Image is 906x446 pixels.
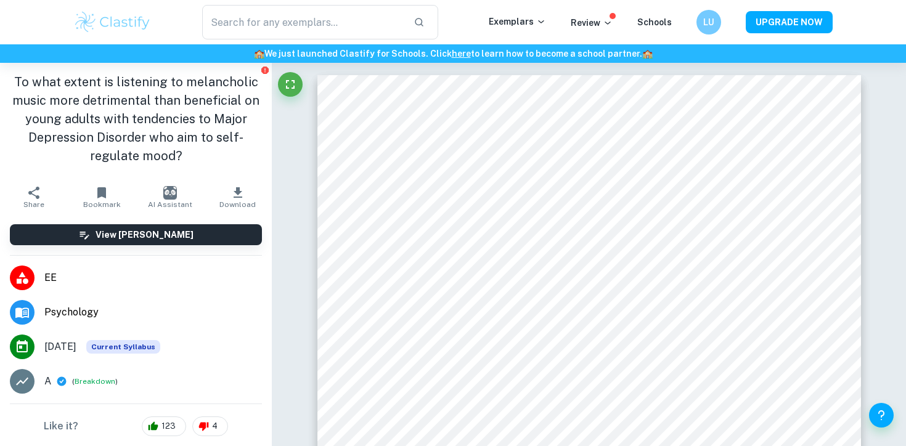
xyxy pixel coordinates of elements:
[10,73,262,165] h1: To what extent is listening to melancholic music more detrimental than beneficial on young adults...
[278,72,303,97] button: Fullscreen
[204,180,272,214] button: Download
[2,47,904,60] h6: We just launched Clastify for Schools. Click to learn how to become a school partner.
[637,17,672,27] a: Schools
[155,420,182,432] span: 123
[254,49,264,59] span: 🏫
[489,15,546,28] p: Exemplars
[23,200,44,209] span: Share
[73,10,152,34] img: Clastify logo
[192,416,228,436] div: 4
[260,65,269,75] button: Report issue
[163,186,177,200] img: AI Assistant
[68,180,136,214] button: Bookmark
[702,15,716,29] h6: LU
[96,228,194,241] h6: View [PERSON_NAME]
[44,419,78,434] h6: Like it?
[44,339,76,354] span: [DATE]
[452,49,471,59] a: here
[75,376,115,387] button: Breakdown
[142,416,186,436] div: 123
[86,340,160,354] div: This exemplar is based on the current syllabus. Feel free to refer to it for inspiration/ideas wh...
[869,403,894,428] button: Help and Feedback
[571,16,613,30] p: Review
[44,270,262,285] span: EE
[205,420,224,432] span: 4
[219,200,256,209] span: Download
[746,11,833,33] button: UPGRADE NOW
[83,200,121,209] span: Bookmark
[72,376,118,387] span: ( )
[202,5,404,39] input: Search for any exemplars...
[44,374,51,389] p: A
[136,180,204,214] button: AI Assistant
[642,49,653,59] span: 🏫
[696,10,721,34] button: LU
[10,224,262,245] button: View [PERSON_NAME]
[86,340,160,354] span: Current Syllabus
[148,200,192,209] span: AI Assistant
[44,305,262,320] span: Psychology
